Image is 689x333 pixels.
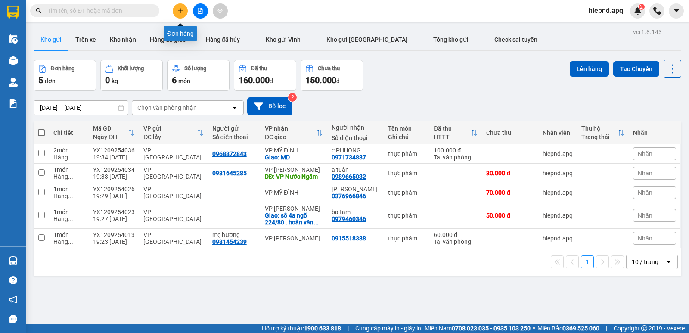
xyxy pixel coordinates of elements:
div: thực phẩm [388,235,425,242]
span: Kho gửi [GEOGRAPHIC_DATA] [326,36,407,43]
div: VP [GEOGRAPHIC_DATA] [143,166,203,180]
div: c PHUONG thảo0968872843 [332,147,379,154]
span: question-circle [9,276,17,284]
button: Đơn hàng5đơn [34,60,96,91]
button: Khối lượng0kg [100,60,163,91]
div: 19:23 [DATE] [93,238,135,245]
span: hiepnd.apq [582,5,630,16]
button: 1 [581,255,594,268]
span: món [178,78,190,84]
div: 70.000 đ [486,189,534,196]
span: 150.000 [305,75,336,85]
span: | [606,324,607,333]
span: Nhãn [638,189,652,196]
div: VP [PERSON_NAME] [265,235,323,242]
div: Số lượng [184,65,206,72]
span: ... [68,238,73,245]
span: ⚪️ [533,327,535,330]
span: ... [68,173,73,180]
div: thực phẩm [388,150,425,157]
span: Nhãn [638,235,652,242]
div: hiepnd.apq [543,150,573,157]
div: 19:34 [DATE] [93,154,135,161]
div: ver 1.8.143 [633,27,662,37]
input: Tìm tên, số ĐT hoặc mã đơn [47,6,149,16]
span: đơn [45,78,56,84]
div: Số điện thoại [332,134,379,141]
span: ... [68,193,73,199]
button: caret-down [669,3,684,19]
div: YX1209254023 [93,209,135,215]
div: VP MỸ ĐÌNH [265,147,323,154]
th: Toggle SortBy [89,121,139,144]
div: Tên món [388,125,425,132]
div: Ghi chú [388,134,425,140]
span: notification [9,296,17,304]
div: Chưa thu [486,129,534,136]
div: 0989665032 [332,173,366,180]
div: 19:29 [DATE] [93,193,135,199]
div: VP [PERSON_NAME] [265,205,323,212]
div: Hàng thông thường [53,238,84,245]
div: Thu hộ [581,125,618,132]
span: ... [68,215,73,222]
div: YX1209254034 [93,166,135,173]
img: solution-icon [9,99,18,108]
div: hiepnd.apq [543,189,573,196]
span: ... [361,147,366,154]
th: Toggle SortBy [429,121,482,144]
div: 1 món [53,166,84,173]
span: [GEOGRAPHIC_DATA], [GEOGRAPHIC_DATA] ↔ [GEOGRAPHIC_DATA] [22,37,88,66]
img: warehouse-icon [9,34,18,44]
img: icon-new-feature [634,7,642,15]
span: ... [68,154,73,161]
div: VP [PERSON_NAME] [265,166,323,173]
th: Toggle SortBy [261,121,327,144]
div: Đã thu [434,125,471,132]
img: logo [4,43,20,86]
span: ... [313,219,319,226]
div: 1 món [53,231,84,238]
div: 2 món [53,147,84,154]
div: Ngày ĐH [93,134,128,140]
div: hiepnd.apq [543,170,573,177]
span: 5 [38,75,43,85]
button: Đã thu160.000đ [234,60,296,91]
span: Cung cấp máy in - giấy in: [355,324,422,333]
div: 0968872843 [212,150,247,157]
div: Tại văn phòng [434,154,478,161]
div: HTTT [434,134,471,140]
div: hiepnd.apq [543,235,573,242]
div: Chi tiết [53,129,84,136]
span: Nhãn [638,150,652,157]
strong: CHUYỂN PHÁT NHANH AN PHÚ QUÝ [25,7,87,35]
div: YX1209254036 [93,147,135,154]
div: Số điện thoại [212,134,256,140]
div: Người nhận [332,124,379,131]
span: kg [112,78,118,84]
span: aim [217,8,223,14]
div: Giao: MD [265,154,323,161]
sup: 2 [639,4,645,10]
span: caret-down [673,7,680,15]
div: Hàng thông thường [53,193,84,199]
svg: open [231,104,238,111]
span: copyright [641,325,647,331]
strong: 1900 633 818 [304,325,341,332]
div: Đã thu [251,65,267,72]
div: Đơn hàng [51,65,74,72]
div: Trạng thái [581,134,618,140]
div: 19:33 [DATE] [93,173,135,180]
div: Nhân viên [543,129,573,136]
span: Kho gửi Vinh [266,36,301,43]
img: warehouse-icon [9,256,18,265]
span: 2 [640,4,643,10]
span: Check sai tuyến [494,36,537,43]
button: file-add [193,3,208,19]
div: 0981645285 [212,170,247,177]
span: Tổng kho gửi [433,36,469,43]
button: Trên xe [68,29,103,50]
div: Khối lượng [118,65,144,72]
div: mẹ hương [212,231,256,238]
span: 160.000 [239,75,270,85]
